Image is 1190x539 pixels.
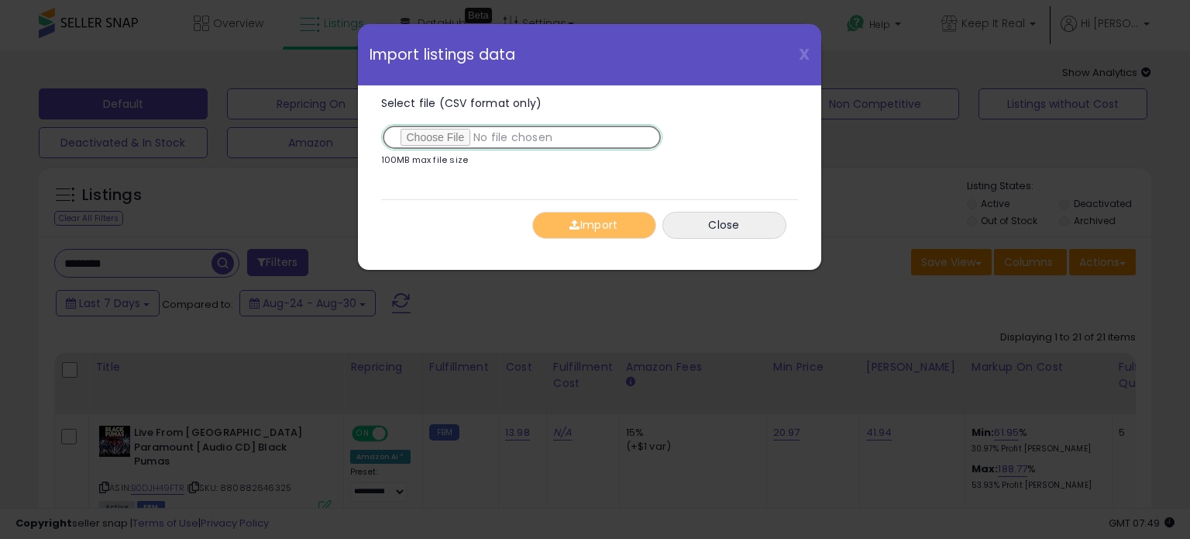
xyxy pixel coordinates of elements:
[381,95,542,111] span: Select file (CSV format only)
[662,212,786,239] button: Close
[370,47,516,62] span: Import listings data
[381,156,469,164] p: 100MB max file size
[799,43,810,65] span: X
[532,212,656,239] button: Import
